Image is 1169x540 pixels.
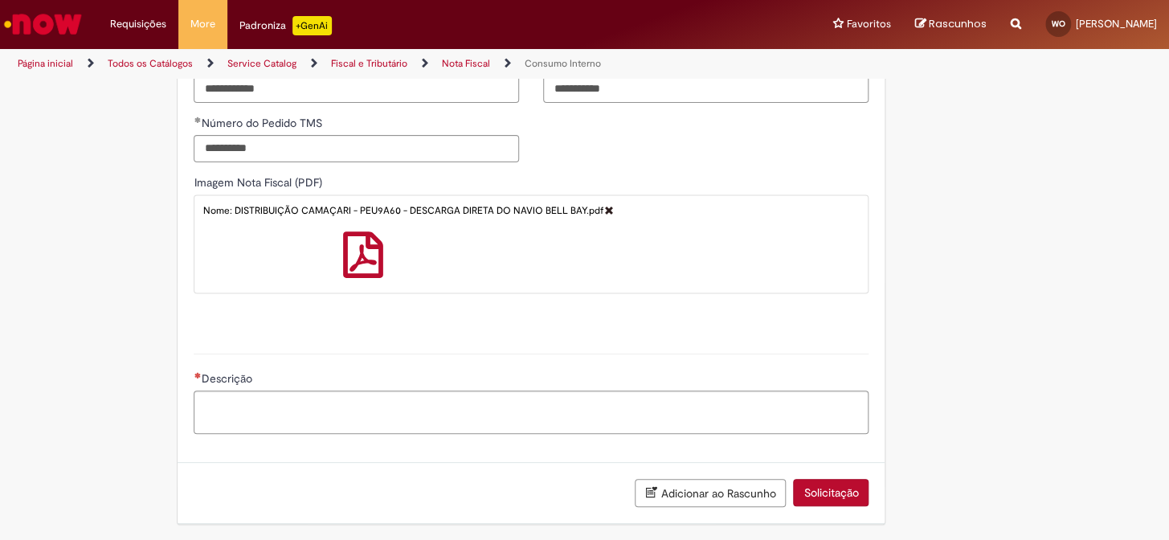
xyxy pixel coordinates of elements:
[190,16,215,32] span: More
[18,57,73,70] a: Página inicial
[292,16,332,35] p: +GenAi
[1052,18,1065,29] span: WO
[194,372,201,378] span: Necessários
[12,49,767,79] ul: Trilhas de página
[194,76,519,103] input: Local de Retirada
[239,16,332,35] div: Padroniza
[543,76,869,103] input: Local de Entrega
[194,117,201,123] span: Obrigatório Preenchido
[603,204,613,215] a: Delete
[847,16,891,32] span: Favoritos
[331,57,407,70] a: Fiscal e Tributário
[442,57,490,70] a: Nota Fiscal
[915,17,987,32] a: Rascunhos
[198,203,864,223] div: Nome: DISTRIBUIÇÃO CAMAÇARI - PEU9A60 - DESCARGA DIRETA DO NAVIO BELL BAY.pdf
[2,8,84,40] img: ServiceNow
[227,57,296,70] a: Service Catalog
[194,175,325,190] span: Imagem Nota Fiscal (PDF)
[525,57,601,70] a: Consumo Interno
[929,16,987,31] span: Rascunhos
[1076,17,1157,31] span: [PERSON_NAME]
[201,371,255,386] span: Descrição
[194,135,519,162] input: Número do Pedido TMS
[108,57,193,70] a: Todos os Catálogos
[793,479,869,506] button: Solicitação
[194,391,869,434] textarea: Descrição
[635,479,786,507] button: Adicionar ao Rascunho
[110,16,166,32] span: Requisições
[201,116,325,130] span: Número do Pedido TMS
